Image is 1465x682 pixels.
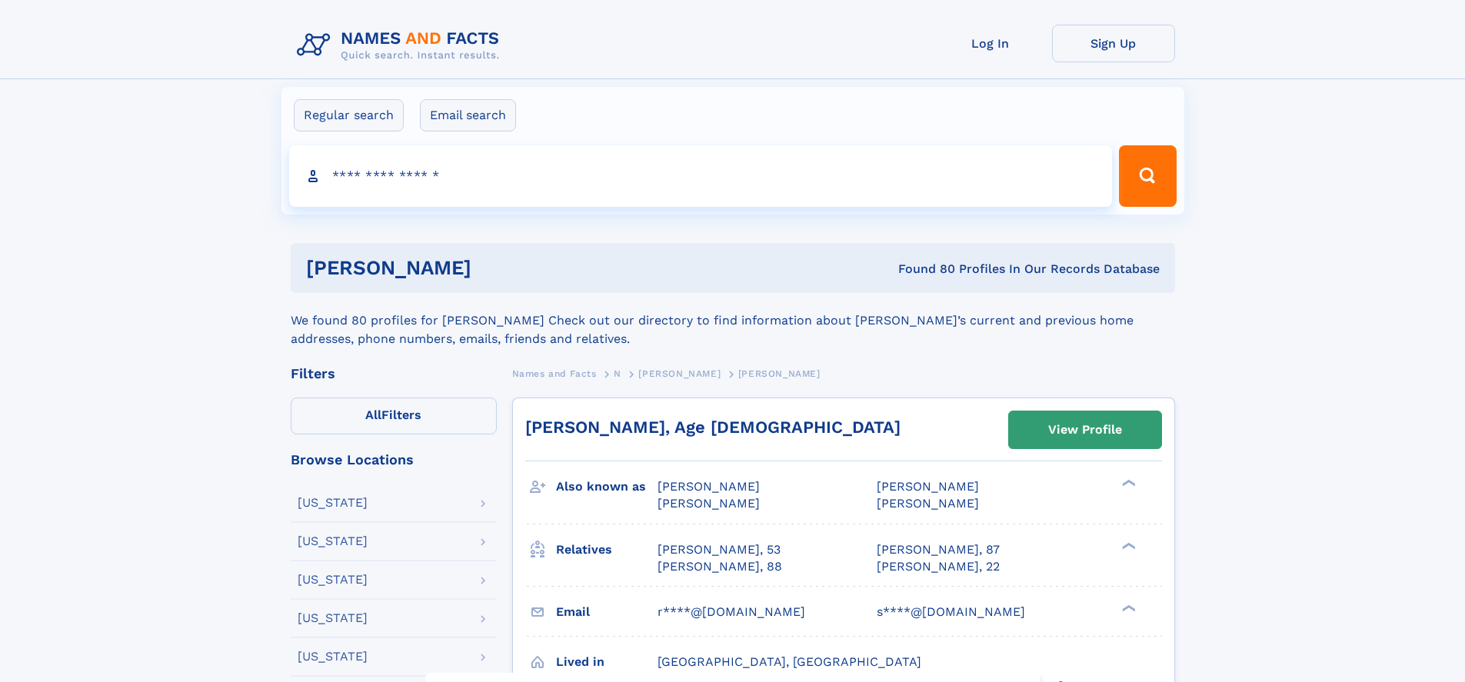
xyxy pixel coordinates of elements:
[512,364,597,383] a: Names and Facts
[658,496,760,511] span: [PERSON_NAME]
[658,654,921,669] span: [GEOGRAPHIC_DATA], [GEOGRAPHIC_DATA]
[929,25,1052,62] a: Log In
[298,650,368,663] div: [US_STATE]
[877,558,1000,575] a: [PERSON_NAME], 22
[1118,478,1137,488] div: ❯
[877,479,979,494] span: [PERSON_NAME]
[877,496,979,511] span: [PERSON_NAME]
[1118,603,1137,613] div: ❯
[1048,412,1122,447] div: View Profile
[658,479,760,494] span: [PERSON_NAME]
[614,364,621,383] a: N
[556,537,658,563] h3: Relatives
[658,558,782,575] a: [PERSON_NAME], 88
[638,364,721,383] a: [PERSON_NAME]
[298,535,368,547] div: [US_STATE]
[1118,541,1137,551] div: ❯
[291,25,512,66] img: Logo Names and Facts
[1119,145,1176,207] button: Search Button
[1009,411,1161,448] a: View Profile
[291,398,497,434] label: Filters
[291,293,1175,348] div: We found 80 profiles for [PERSON_NAME] Check out our directory to find information about [PERSON_...
[420,99,516,131] label: Email search
[556,649,658,675] h3: Lived in
[298,612,368,624] div: [US_STATE]
[298,497,368,509] div: [US_STATE]
[525,418,901,437] a: [PERSON_NAME], Age [DEMOGRAPHIC_DATA]
[298,574,368,586] div: [US_STATE]
[658,541,781,558] a: [PERSON_NAME], 53
[1052,25,1175,62] a: Sign Up
[684,261,1160,278] div: Found 80 Profiles In Our Records Database
[291,453,497,467] div: Browse Locations
[877,541,1000,558] a: [PERSON_NAME], 87
[556,474,658,500] h3: Also known as
[289,145,1113,207] input: search input
[306,258,685,278] h1: [PERSON_NAME]
[291,367,497,381] div: Filters
[638,368,721,379] span: [PERSON_NAME]
[614,368,621,379] span: N
[738,368,821,379] span: [PERSON_NAME]
[365,408,381,422] span: All
[556,599,658,625] h3: Email
[294,99,404,131] label: Regular search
